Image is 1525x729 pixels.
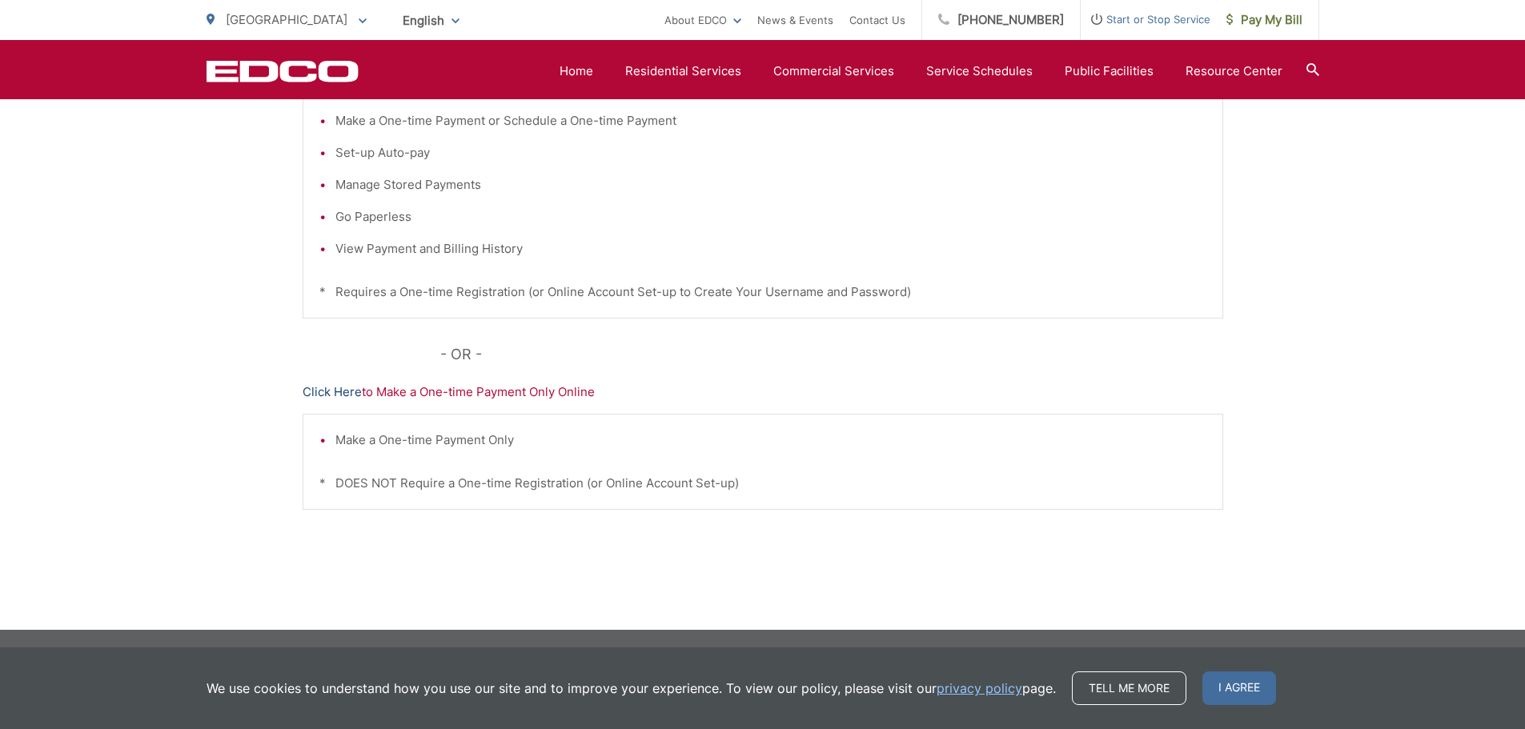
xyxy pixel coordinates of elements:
[560,62,593,81] a: Home
[335,143,1206,162] li: Set-up Auto-pay
[319,282,1206,302] p: * Requires a One-time Registration (or Online Account Set-up to Create Your Username and Password)
[303,383,362,402] a: Click Here
[1065,62,1154,81] a: Public Facilities
[440,342,1223,367] p: - OR -
[625,62,741,81] a: Residential Services
[849,10,905,30] a: Contact Us
[926,62,1033,81] a: Service Schedules
[1186,62,1282,81] a: Resource Center
[207,679,1056,698] p: We use cookies to understand how you use our site and to improve your experience. To view our pol...
[335,239,1206,258] li: View Payment and Billing History
[937,679,1022,698] a: privacy policy
[1226,10,1302,30] span: Pay My Bill
[335,431,1206,450] li: Make a One-time Payment Only
[319,474,1206,493] p: * DOES NOT Require a One-time Registration (or Online Account Set-up)
[757,10,833,30] a: News & Events
[207,60,359,82] a: EDCD logo. Return to the homepage.
[391,6,472,34] span: English
[773,62,894,81] a: Commercial Services
[335,111,1206,130] li: Make a One-time Payment or Schedule a One-time Payment
[664,10,741,30] a: About EDCO
[335,207,1206,226] li: Go Paperless
[1202,671,1276,705] span: I agree
[1072,671,1186,705] a: Tell me more
[226,12,347,27] span: [GEOGRAPHIC_DATA]
[303,383,1223,402] p: to Make a One-time Payment Only Online
[335,175,1206,194] li: Manage Stored Payments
